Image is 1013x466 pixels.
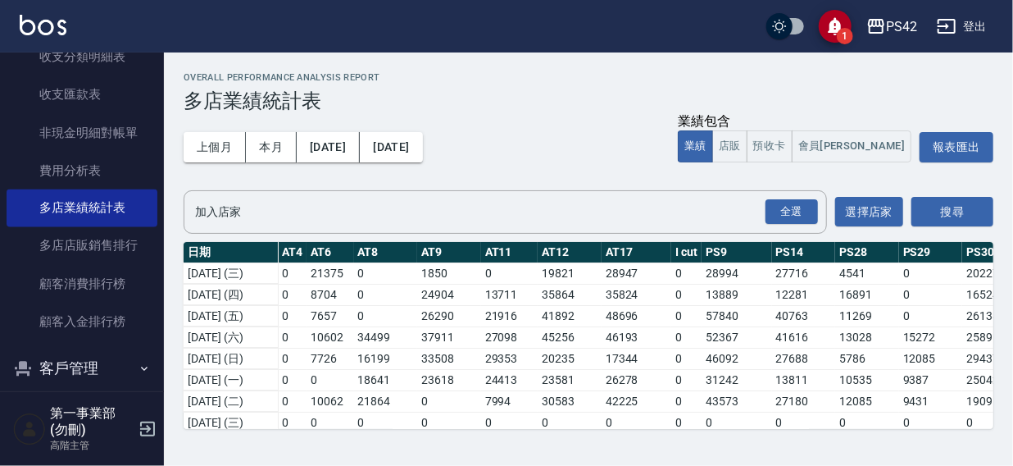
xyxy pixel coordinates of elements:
td: 0 [835,412,899,433]
td: 0 [307,412,354,433]
button: 登出 [930,11,993,42]
button: Open [762,196,821,228]
td: 21864 [354,391,418,412]
td: 27180 [772,391,836,412]
button: [DATE] [360,132,422,162]
td: 13711 [481,284,538,305]
td: 43573 [702,391,772,412]
td: 12281 [772,284,836,305]
td: 26290 [417,305,481,327]
td: 28947 [602,263,672,284]
td: 27716 [772,263,836,284]
td: 46193 [602,327,672,348]
td: 41892 [538,305,602,327]
button: 預收卡 [747,130,793,162]
td: 0 [278,369,307,391]
td: 29353 [481,348,538,369]
td: 15272 [899,327,963,348]
td: 35864 [538,284,602,305]
button: 搜尋 [911,197,993,227]
td: 23581 [538,369,602,391]
td: 0 [354,412,418,433]
button: 選擇店家 [835,197,903,227]
td: 10535 [835,369,899,391]
td: 42225 [602,391,672,412]
td: 13889 [702,284,772,305]
td: 24904 [417,284,481,305]
h2: Overall Performance Analysis Report [184,72,993,83]
td: 0 [702,412,772,433]
td: 0 [671,263,702,284]
td: 0 [278,391,307,412]
td: 26278 [602,369,672,391]
td: 16199 [354,348,418,369]
button: 會員[PERSON_NAME] [792,130,912,162]
td: 27098 [481,327,538,348]
td: 0 [671,305,702,327]
td: 23618 [417,369,481,391]
td: [DATE] (四) [184,284,278,305]
td: 57840 [702,305,772,327]
td: 52367 [702,327,772,348]
td: 30583 [538,391,602,412]
td: 7726 [307,348,354,369]
td: 0 [772,412,836,433]
th: AT4 [278,242,307,263]
td: 31242 [702,369,772,391]
td: 0 [602,412,672,433]
td: 35824 [602,284,672,305]
td: 8704 [307,284,354,305]
div: PS42 [886,16,917,37]
div: 全選 [765,199,818,225]
td: 0 [671,391,702,412]
td: 27688 [772,348,836,369]
td: 0 [671,348,702,369]
td: 9431 [899,391,963,412]
th: AT11 [481,242,538,263]
a: 費用分析表 [7,152,157,190]
td: 5786 [835,348,899,369]
td: 7994 [481,391,538,412]
th: PS28 [835,242,899,263]
a: 收支分類明細表 [7,38,157,75]
td: 46092 [702,348,772,369]
a: 多店業績統計表 [7,190,157,227]
a: 報表匯出 [920,138,993,153]
td: 17344 [602,348,672,369]
th: I cut [671,242,702,263]
td: 0 [899,305,963,327]
td: 0 [671,369,702,391]
td: 20235 [538,348,602,369]
button: 店販 [712,130,747,162]
th: AT17 [602,242,672,263]
td: 21916 [481,305,538,327]
td: 0 [671,327,702,348]
td: [DATE] (一) [184,369,278,391]
td: 7657 [307,305,354,327]
button: 員工及薪資 [7,391,157,433]
button: 報表匯出 [920,132,993,162]
td: 11269 [835,305,899,327]
td: 0 [899,284,963,305]
td: 13028 [835,327,899,348]
td: 0 [671,412,702,433]
td: 0 [481,263,538,284]
img: Logo [20,15,66,35]
td: [DATE] (三) [184,412,278,433]
button: [DATE] [297,132,360,162]
td: 10062 [307,391,354,412]
a: 非現金明細對帳單 [7,114,157,152]
td: 13811 [772,369,836,391]
td: 10602 [307,327,354,348]
th: PS14 [772,242,836,263]
a: 顧客入金排行榜 [7,304,157,341]
td: 48696 [602,305,672,327]
td: [DATE] (六) [184,327,278,348]
td: [DATE] (五) [184,305,278,327]
td: 0 [481,412,538,433]
td: 12085 [899,348,963,369]
td: 1850 [417,263,481,284]
td: 18641 [354,369,418,391]
h3: 多店業績統計表 [184,89,993,112]
td: 40763 [772,305,836,327]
